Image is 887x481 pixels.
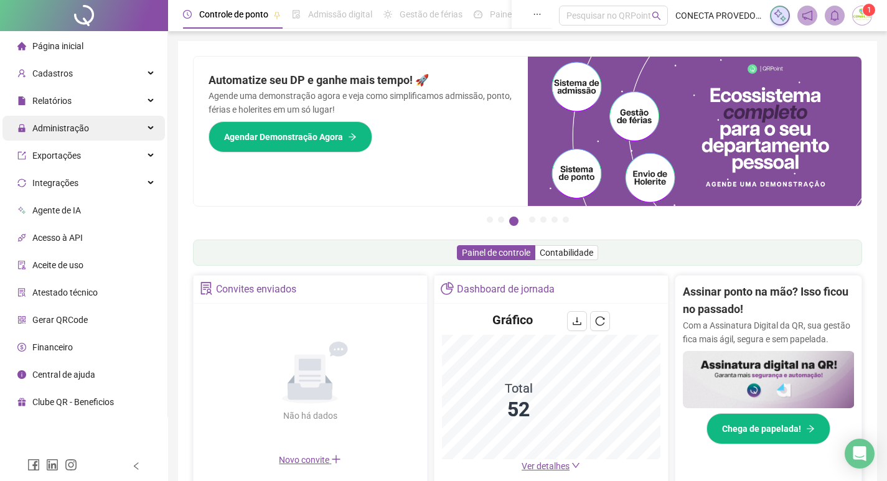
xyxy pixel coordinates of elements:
[17,233,26,242] span: api
[498,217,504,223] button: 2
[32,342,73,352] span: Financeiro
[806,424,815,433] span: arrow-right
[533,10,542,19] span: ellipsis
[853,6,871,25] img: 34453
[492,311,533,329] h4: Gráfico
[183,10,192,19] span: clock-circle
[32,287,98,297] span: Atestado técnico
[863,4,875,16] sup: Atualize o seu contato no menu Meus Dados
[683,319,855,346] p: Com a Assinatura Digital da QR, sua gestão fica mais ágil, segura e sem papelada.
[32,205,81,215] span: Agente de IA
[509,217,519,226] button: 3
[17,288,26,297] span: solution
[17,343,26,352] span: dollar
[17,69,26,78] span: user-add
[17,315,26,324] span: qrcode
[32,397,114,407] span: Clube QR - Beneficios
[551,217,558,223] button: 6
[17,96,26,105] span: file
[572,316,582,326] span: download
[802,10,813,21] span: notification
[867,6,871,14] span: 1
[132,462,141,470] span: left
[683,351,855,408] img: banner%2F02c71560-61a6-44d4-94b9-c8ab97240462.png
[32,41,83,51] span: Página inicial
[32,315,88,325] span: Gerar QRCode
[462,248,530,258] span: Painel de controle
[199,9,268,19] span: Controle de ponto
[17,370,26,379] span: info-circle
[216,279,296,300] div: Convites enviados
[348,133,357,141] span: arrow-right
[200,282,213,295] span: solution
[32,123,89,133] span: Administração
[829,10,840,21] span: bell
[845,439,875,469] div: Open Intercom Messenger
[292,10,301,19] span: file-done
[279,455,341,465] span: Novo convite
[32,233,83,243] span: Acesso à API
[65,459,77,471] span: instagram
[528,57,862,206] img: banner%2Fd57e337e-a0d3-4837-9615-f134fc33a8e6.png
[773,9,787,22] img: sparkle-icon.fc2bf0ac1784a2077858766a79e2daf3.svg
[32,96,72,106] span: Relatórios
[722,422,801,436] span: Chega de papelada!
[652,11,661,21] span: search
[253,409,367,423] div: Não há dados
[32,151,81,161] span: Exportações
[595,316,605,326] span: reload
[540,217,547,223] button: 5
[32,260,83,270] span: Aceite de uso
[675,9,763,22] span: CONECTA PROVEDOR DE INTERNET LTDA
[563,217,569,223] button: 7
[308,9,372,19] span: Admissão digital
[383,10,392,19] span: sun
[17,124,26,133] span: lock
[331,454,341,464] span: plus
[487,217,493,223] button: 1
[683,283,855,319] h2: Assinar ponto na mão? Isso ficou no passado!
[209,89,513,116] p: Agende uma demonstração agora e veja como simplificamos admissão, ponto, férias e holerites em um...
[46,459,59,471] span: linkedin
[209,72,513,89] h2: Automatize seu DP e ganhe mais tempo! 🚀
[522,461,580,471] a: Ver detalhes down
[706,413,830,444] button: Chega de papelada!
[17,179,26,187] span: sync
[474,10,482,19] span: dashboard
[32,178,78,188] span: Integrações
[17,398,26,406] span: gift
[522,461,570,471] span: Ver detalhes
[209,121,372,152] button: Agendar Demonstração Agora
[529,217,535,223] button: 4
[457,279,555,300] div: Dashboard de jornada
[27,459,40,471] span: facebook
[32,68,73,78] span: Cadastros
[441,282,454,295] span: pie-chart
[17,42,26,50] span: home
[540,248,593,258] span: Contabilidade
[273,11,281,19] span: pushpin
[17,261,26,269] span: audit
[224,130,343,144] span: Agendar Demonstração Agora
[400,9,462,19] span: Gestão de férias
[571,461,580,470] span: down
[490,9,538,19] span: Painel do DP
[32,370,95,380] span: Central de ajuda
[17,151,26,160] span: export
